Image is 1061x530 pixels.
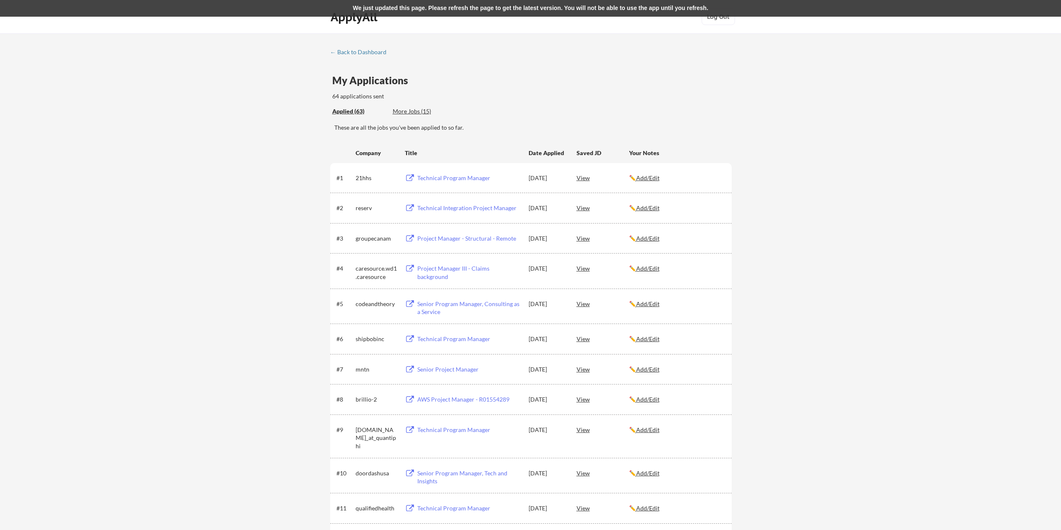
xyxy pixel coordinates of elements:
div: Project Manager - Structural - Remote [417,234,521,243]
div: [DATE] [529,504,565,512]
div: #6 [336,335,353,343]
u: Add/Edit [636,366,660,373]
div: More Jobs (15) [393,107,454,116]
div: [DOMAIN_NAME]_at_quantiphi [356,426,397,450]
div: ✏️ [629,335,724,343]
div: ✏️ [629,204,724,212]
div: View [577,362,629,377]
div: Senior Project Manager [417,365,521,374]
div: #5 [336,300,353,308]
div: Your Notes [629,149,724,157]
div: #8 [336,395,353,404]
div: ✏️ [629,300,724,308]
u: Add/Edit [636,204,660,211]
div: Applied (63) [332,107,386,116]
div: View [577,200,629,215]
div: [DATE] [529,174,565,182]
u: Add/Edit [636,426,660,433]
div: View [577,500,629,515]
div: Senior Program Manager, Consulting as a Service [417,300,521,316]
div: View [577,170,629,185]
div: View [577,231,629,246]
button: Log Out [702,8,735,25]
div: Company [356,149,397,157]
div: 64 applications sent [332,92,494,100]
div: View [577,422,629,437]
div: doordashusa [356,469,397,477]
div: AWS Project Manager - R01554289 [417,395,521,404]
div: #2 [336,204,353,212]
div: #9 [336,426,353,434]
div: My Applications [332,75,415,85]
div: ← Back to Dashboard [330,49,393,55]
div: [DATE] [529,335,565,343]
div: These are job applications we think you'd be a good fit for, but couldn't apply you to automatica... [393,107,454,116]
div: qualifiedhealth [356,504,397,512]
div: ✏️ [629,395,724,404]
div: #11 [336,504,353,512]
u: Add/Edit [636,335,660,342]
div: [DATE] [529,365,565,374]
div: Saved JD [577,145,629,160]
div: ✏️ [629,426,724,434]
div: ApplyAll [331,10,380,24]
div: brillio-2 [356,395,397,404]
div: Technical Program Manager [417,504,521,512]
div: caresource.wd1.caresource [356,264,397,281]
div: [DATE] [529,469,565,477]
div: View [577,296,629,311]
div: 21hhs [356,174,397,182]
div: Project Manager III - Claims background [417,264,521,281]
u: Add/Edit [636,174,660,181]
div: shipbobinc [356,335,397,343]
div: #10 [336,469,353,477]
div: #4 [336,264,353,273]
div: [DATE] [529,204,565,212]
div: Date Applied [529,149,565,157]
div: Title [405,149,521,157]
div: codeandtheory [356,300,397,308]
div: [DATE] [529,300,565,308]
u: Add/Edit [636,265,660,272]
div: Technical Program Manager [417,426,521,434]
div: mntn [356,365,397,374]
div: Senior Program Manager, Tech and Insights [417,469,521,485]
u: Add/Edit [636,396,660,403]
div: These are all the jobs you've been applied to so far. [334,123,732,132]
div: ✏️ [629,174,724,182]
div: These are all the jobs you've been applied to so far. [332,107,386,116]
u: Add/Edit [636,300,660,307]
u: Add/Edit [636,470,660,477]
u: Add/Edit [636,235,660,242]
u: Add/Edit [636,505,660,512]
div: groupecanam [356,234,397,243]
div: [DATE] [529,395,565,404]
a: ← Back to Dashboard [330,49,393,57]
div: #1 [336,174,353,182]
div: reserv [356,204,397,212]
div: [DATE] [529,234,565,243]
div: View [577,331,629,346]
div: View [577,392,629,407]
div: ✏️ [629,264,724,273]
div: ✏️ [629,469,724,477]
div: Technical Program Manager [417,335,521,343]
div: #3 [336,234,353,243]
div: #7 [336,365,353,374]
div: [DATE] [529,426,565,434]
div: ✏️ [629,504,724,512]
div: ✏️ [629,365,724,374]
div: ✏️ [629,234,724,243]
div: View [577,261,629,276]
div: Technical Integration Project Manager [417,204,521,212]
div: [DATE] [529,264,565,273]
div: Technical Program Manager [417,174,521,182]
div: View [577,465,629,480]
